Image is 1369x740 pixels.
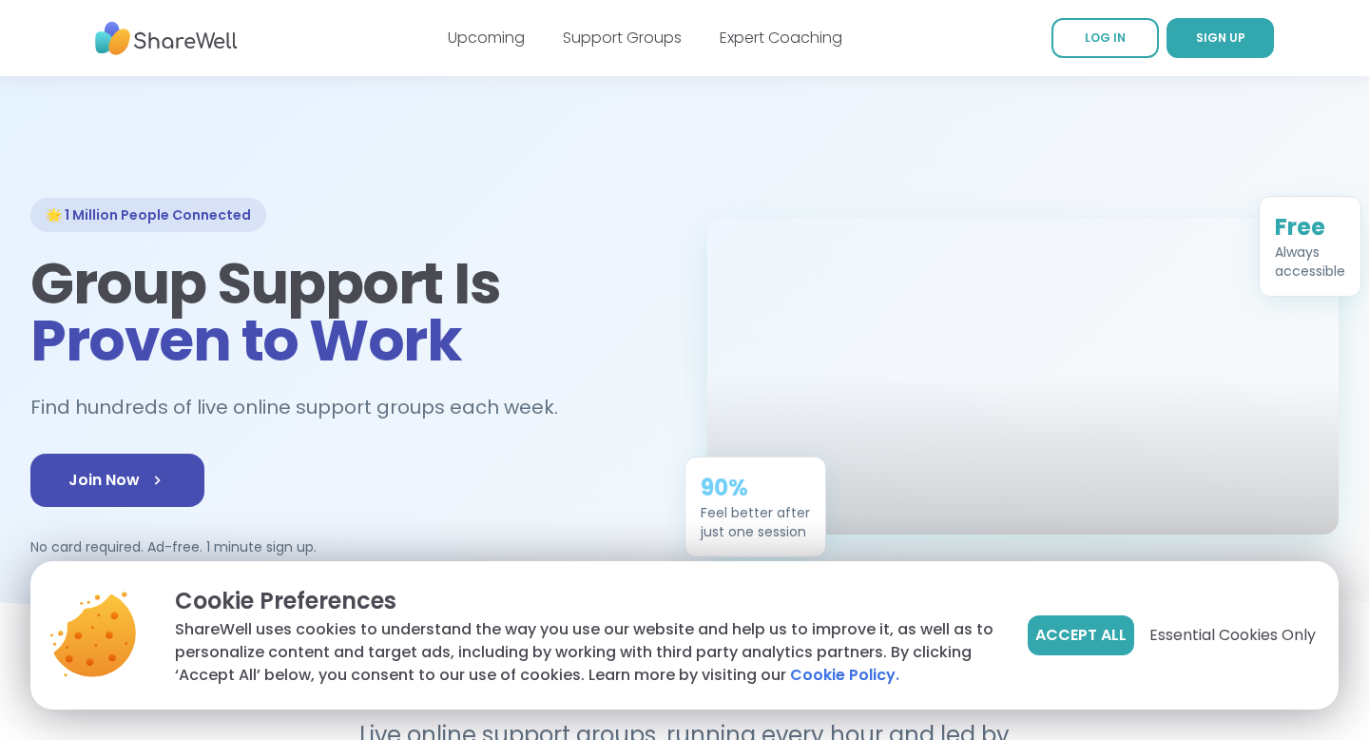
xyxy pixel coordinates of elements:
a: Expert Coaching [720,27,842,49]
a: Support Groups [563,27,682,49]
span: Join Now [68,469,166,492]
span: Proven to Work [30,301,461,380]
a: Cookie Policy. [790,664,899,687]
div: 🌟 1 Million People Connected [30,198,266,232]
a: LOG IN [1051,18,1159,58]
span: Accept All [1035,624,1127,647]
div: 90% [701,473,810,503]
a: SIGN UP [1167,18,1274,58]
h1: Group Support Is [30,255,662,369]
img: ShareWell Nav Logo [95,12,238,65]
span: Essential Cookies Only [1149,624,1316,647]
div: Feel better after just one session [701,503,810,541]
a: Join Now [30,454,204,507]
p: ShareWell uses cookies to understand the way you use our website and help us to improve it, as we... [175,618,997,687]
h2: Find hundreds of live online support groups each week. [30,392,578,423]
a: Upcoming [448,27,525,49]
p: No card required. Ad-free. 1 minute sign up. [30,537,662,556]
span: LOG IN [1085,29,1126,46]
p: Cookie Preferences [175,584,997,618]
button: Accept All [1028,615,1134,655]
span: SIGN UP [1196,29,1245,46]
div: Always accessible [1275,243,1345,281]
div: Free [1275,212,1345,243]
